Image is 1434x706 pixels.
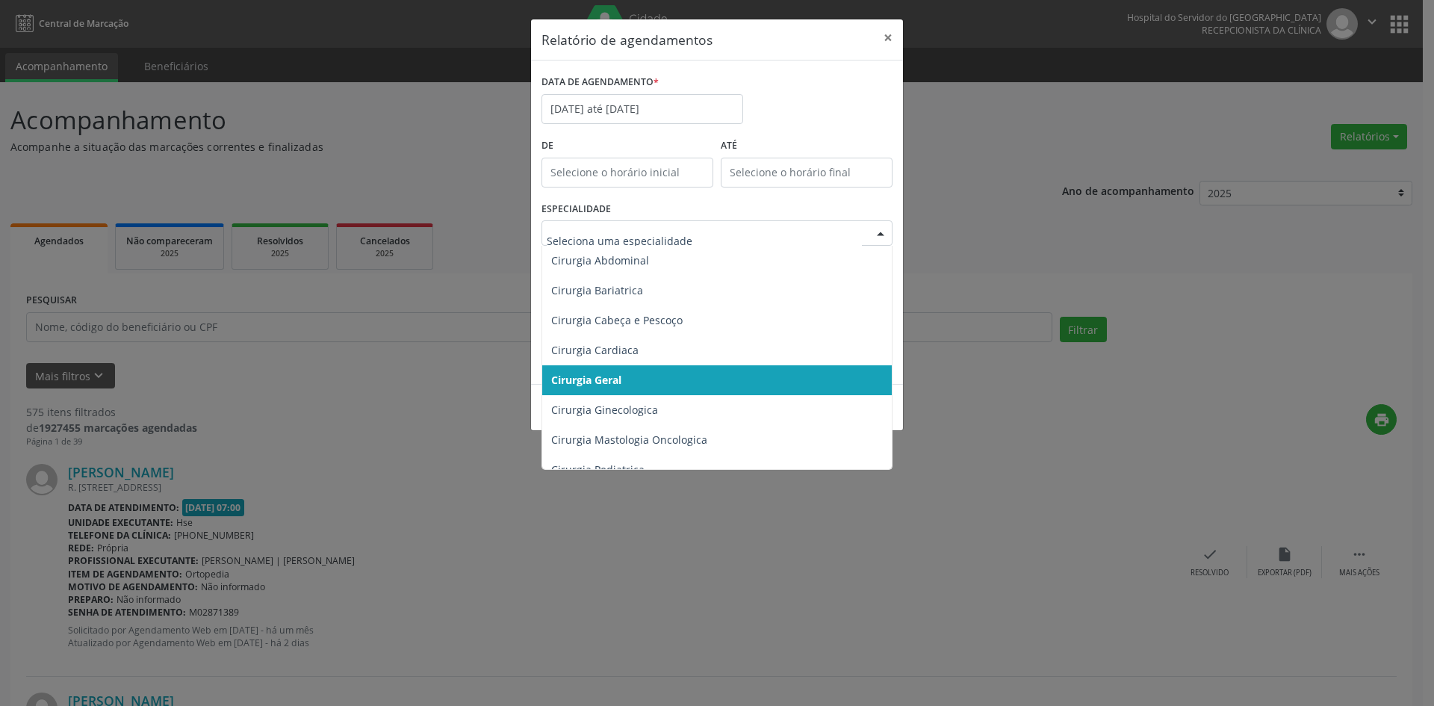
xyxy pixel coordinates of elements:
span: Cirurgia Abdominal [551,253,649,267]
h5: Relatório de agendamentos [541,30,713,49]
input: Selecione o horário final [721,158,893,188]
button: Close [873,19,903,56]
input: Seleciona uma especialidade [547,226,862,256]
span: Cirurgia Cabeça e Pescoço [551,313,683,327]
span: Cirurgia Cardiaca [551,343,639,357]
input: Selecione uma data ou intervalo [541,94,743,124]
span: Cirurgia Pediatrica [551,462,645,477]
label: ESPECIALIDADE [541,198,611,221]
span: Cirurgia Ginecologica [551,403,658,417]
input: Selecione o horário inicial [541,158,713,188]
label: DATA DE AGENDAMENTO [541,71,659,94]
label: De [541,134,713,158]
span: Cirurgia Mastologia Oncologica [551,433,707,447]
label: ATÉ [721,134,893,158]
span: Cirurgia Geral [551,373,621,387]
span: Cirurgia Bariatrica [551,283,643,297]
